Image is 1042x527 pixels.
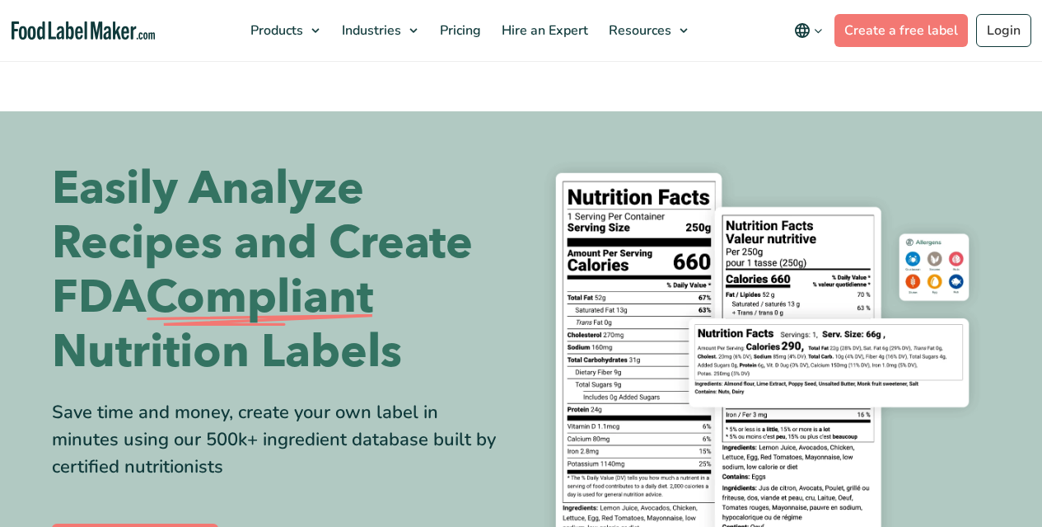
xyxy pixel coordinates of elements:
[146,271,373,325] span: Compliant
[435,21,483,40] span: Pricing
[604,21,673,40] span: Resources
[834,14,968,47] a: Create a free label
[52,399,509,481] div: Save time and money, create your own label in minutes using our 500k+ ingredient database built b...
[245,21,305,40] span: Products
[337,21,403,40] span: Industries
[976,14,1031,47] a: Login
[497,21,590,40] span: Hire an Expert
[52,162,509,379] h1: Easily Analyze Recipes and Create FDA Nutrition Labels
